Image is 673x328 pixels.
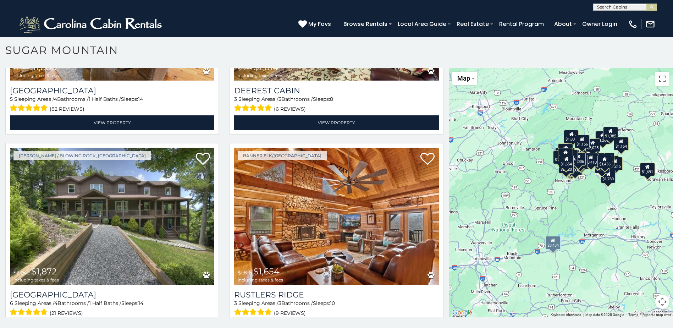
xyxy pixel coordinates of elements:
[234,95,438,114] div: Sleeping Areas / Bathrooms / Sleeps:
[10,115,214,130] a: View Property
[608,157,623,170] div: $1,215
[564,130,579,143] div: $1,800
[10,148,214,285] a: Heavenly Manor $2,042 $1,872 including taxes & fees
[10,290,214,300] h3: Heavenly Manor
[10,148,214,285] img: Heavenly Manor
[10,300,13,306] span: 6
[628,19,638,29] img: phone-regular-white.png
[628,313,638,317] a: Terms
[599,153,614,166] div: $1,872
[10,86,214,95] a: [GEOGRAPHIC_DATA]
[452,72,477,85] button: Change map style
[234,148,438,285] a: Rustlers Ridge $1,816 $1,654 including taxes & fees
[453,18,492,30] a: Real Estate
[10,95,214,114] div: Sleeping Areas / Bathrooms / Sleeps:
[575,135,590,148] div: $1,156
[655,295,669,309] button: Map camera controls
[330,96,333,102] span: 8
[89,96,121,102] span: 1 Half Baths /
[655,72,669,86] button: Toggle fullscreen view
[13,269,30,276] span: $2,042
[603,127,618,140] div: $1,385
[10,290,214,300] a: [GEOGRAPHIC_DATA]
[238,73,283,78] span: including taxes & fees
[238,269,252,276] span: $1,816
[253,266,280,277] span: $1,654
[558,143,573,157] div: $1,815
[558,148,573,162] div: $1,223
[584,153,598,166] div: $3,410
[238,151,327,160] a: Banner Elk/[GEOGRAPHIC_DATA]
[13,278,59,282] span: including taxes & fees
[13,65,29,72] span: $1,959
[298,20,333,29] a: My Favs
[551,18,575,30] a: About
[645,19,655,29] img: mail-regular-white.png
[585,313,624,317] span: Map data ©2025 Google
[457,75,470,82] span: Map
[601,170,616,183] div: $1,780
[138,96,143,102] span: 14
[394,18,450,30] a: Local Area Guide
[570,152,585,166] div: $1,006
[238,65,252,72] span: $1,255
[640,163,655,176] div: $1,691
[238,278,283,282] span: including taxes & fees
[234,115,438,130] a: View Property
[559,155,574,168] div: $1,654
[234,86,438,95] a: Deerest Cabin
[613,137,628,151] div: $1,164
[31,266,57,277] span: $1,872
[234,300,237,306] span: 3
[420,152,435,167] a: Add to favorites
[340,18,391,30] a: Browse Rentals
[13,151,151,160] a: [PERSON_NAME] / Blowing Rock, [GEOGRAPHIC_DATA]
[234,300,438,318] div: Sleeping Areas / Bathrooms / Sleeps:
[274,104,306,114] span: (6 reviews)
[50,104,84,114] span: (82 reviews)
[551,312,581,317] button: Keyboard shortcuts
[13,73,59,78] span: including taxes & fees
[50,308,83,318] span: (21 reviews)
[10,300,214,318] div: Sleeping Areas / Bathrooms / Sleeps:
[10,86,214,95] h3: Stone Mountain Lodge
[451,308,474,317] img: Google
[89,300,121,306] span: 1 Half Baths /
[234,290,438,300] a: Rustlers Ridge
[18,13,165,35] img: White-1-2.png
[553,151,568,164] div: $1,005
[308,20,331,28] span: My Favs
[585,138,600,152] div: $3,025
[545,236,561,250] div: $3,434
[54,96,57,102] span: 4
[54,300,57,306] span: 4
[234,96,237,102] span: 3
[563,150,578,163] div: $1,446
[496,18,547,30] a: Rental Program
[579,18,621,30] a: Owner Login
[330,300,335,306] span: 10
[597,155,612,168] div: $1,436
[451,308,474,317] a: Open this area in Google Maps (opens a new window)
[10,96,13,102] span: 5
[278,96,281,102] span: 3
[642,313,671,317] a: Report a map error
[196,152,210,167] a: Add to favorites
[234,148,438,285] img: Rustlers Ridge
[278,300,281,306] span: 3
[274,308,306,318] span: (9 reviews)
[138,300,143,306] span: 14
[595,131,610,144] div: $1,206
